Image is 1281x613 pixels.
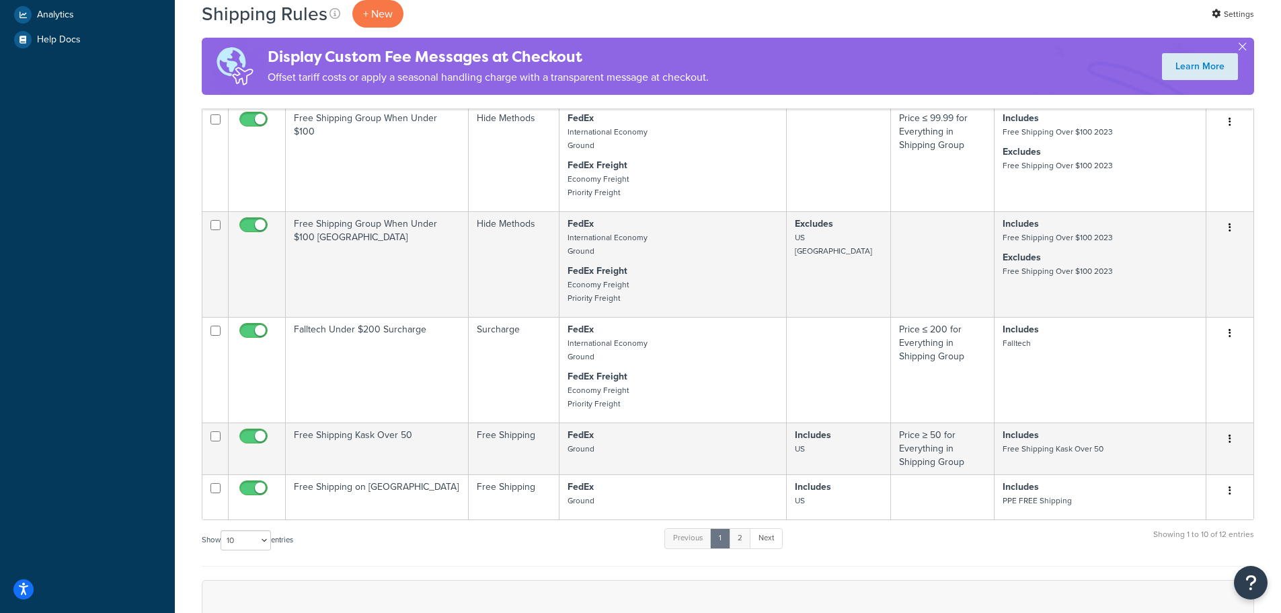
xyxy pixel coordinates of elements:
[1003,428,1039,442] strong: Includes
[568,337,648,363] small: International Economy Ground
[795,428,831,442] strong: Includes
[750,528,783,548] a: Next
[286,474,469,519] td: Free Shipping on [GEOGRAPHIC_DATA]
[729,528,751,548] a: 2
[202,530,293,550] label: Show entries
[37,9,74,21] span: Analytics
[1003,145,1041,159] strong: Excludes
[568,495,594,507] small: Ground
[1234,566,1268,600] button: Open Resource Center
[1212,5,1254,24] a: Settings
[568,443,594,455] small: Ground
[1003,337,1031,349] small: Falltech
[1003,495,1072,507] small: PPE FREE Shipping
[568,111,594,125] strong: FedEx
[10,3,165,27] a: Analytics
[568,384,629,410] small: Economy Freight Priority Freight
[469,423,559,474] td: Free Shipping
[286,423,469,474] td: Free Shipping Kask Over 50
[795,495,805,507] small: US
[469,317,559,423] td: Surcharge
[891,423,995,474] td: Price ≥ 50 for Everything in Shipping Group
[1003,159,1113,172] small: Free Shipping Over $100 2023
[568,158,627,172] strong: FedEx Freight
[221,530,271,550] select: Showentries
[1003,265,1113,277] small: Free Shipping Over $100 2023
[1003,231,1113,244] small: Free Shipping Over $100 2023
[568,264,627,278] strong: FedEx Freight
[1003,126,1113,138] small: Free Shipping Over $100 2023
[268,46,709,68] h4: Display Custom Fee Messages at Checkout
[286,317,469,423] td: Falltech Under $200 Surcharge
[568,173,629,199] small: Economy Freight Priority Freight
[202,1,327,27] h1: Shipping Rules
[664,528,711,548] a: Previous
[1003,111,1039,125] strong: Includes
[568,231,648,257] small: International Economy Ground
[10,28,165,52] a: Help Docs
[268,68,709,87] p: Offset tariff costs or apply a seasonal handling charge with a transparent message at checkout.
[568,369,627,384] strong: FedEx Freight
[568,428,594,442] strong: FedEx
[202,38,268,95] img: duties-banner-06bc72dcb5fe05cb3f9472aba00be2ae8eb53ab6f0d8bb03d382ba314ac3c341.png
[469,211,559,317] td: Hide Methods
[1003,322,1039,336] strong: Includes
[891,106,995,211] td: Price ≤ 99.99 for Everything in Shipping Group
[795,443,805,455] small: US
[568,322,594,336] strong: FedEx
[1003,443,1103,455] small: Free Shipping Kask Over 50
[37,34,81,46] span: Help Docs
[568,279,629,304] small: Economy Freight Priority Freight
[568,126,648,151] small: International Economy Ground
[286,106,469,211] td: Free Shipping Group When Under $100
[568,217,594,231] strong: FedEx
[1003,217,1039,231] strong: Includes
[1162,53,1238,80] a: Learn More
[1003,250,1041,264] strong: Excludes
[568,480,594,494] strong: FedEx
[795,217,833,231] strong: Excludes
[710,528,730,548] a: 1
[469,474,559,519] td: Free Shipping
[1003,480,1039,494] strong: Includes
[891,317,995,423] td: Price ≤ 200 for Everything in Shipping Group
[286,211,469,317] td: Free Shipping Group When Under $100 [GEOGRAPHIC_DATA]
[1153,527,1254,556] div: Showing 1 to 10 of 12 entries
[469,106,559,211] td: Hide Methods
[795,480,831,494] strong: Includes
[795,231,872,257] small: US [GEOGRAPHIC_DATA]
